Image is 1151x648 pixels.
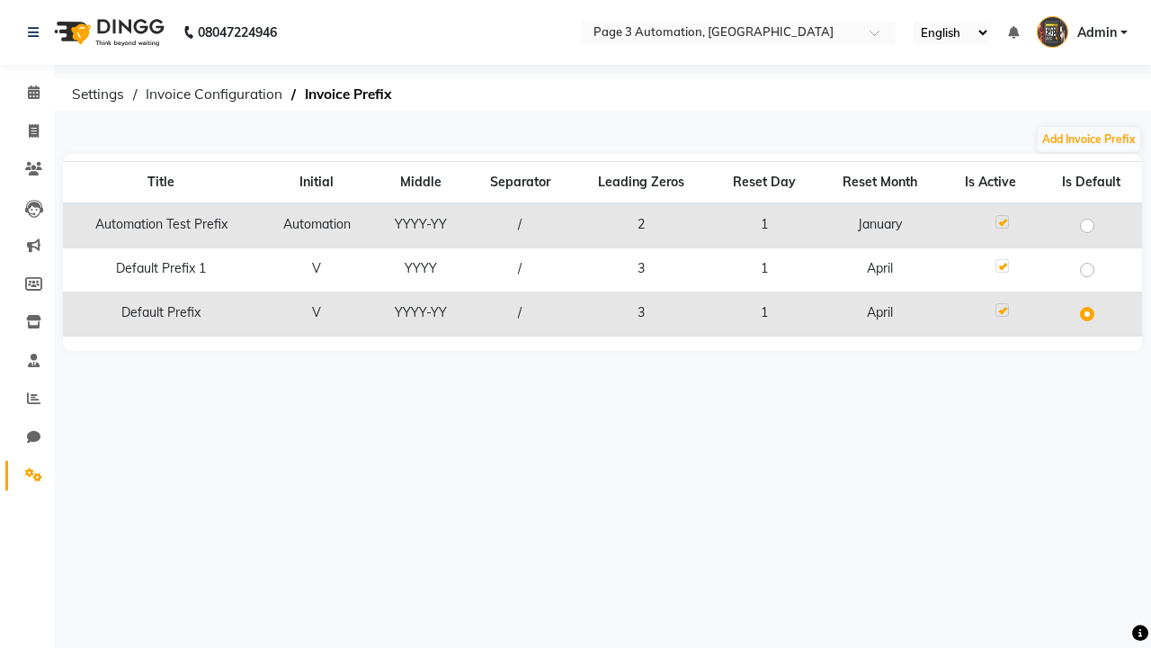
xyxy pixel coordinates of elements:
td: Automation Test Prefix [63,203,260,248]
td: / [468,248,572,292]
b: 08047224946 [198,7,277,58]
td: April [818,292,941,337]
td: YYYY [373,248,468,292]
img: Admin [1037,16,1068,48]
td: Default Prefix 1 [63,248,260,292]
td: Automation [260,203,374,248]
button: Add Invoice Prefix [1038,127,1140,152]
td: 1 [710,292,818,337]
td: V [260,292,374,337]
td: YYYY-YY [373,292,468,337]
td: 1 [710,248,818,292]
td: Default Prefix [63,292,260,337]
span: Settings [63,78,133,111]
th: Reset Month [818,162,941,204]
th: Initial [260,162,374,204]
span: Admin [1077,23,1117,42]
span: Invoice Prefix [296,78,400,111]
td: V [260,248,374,292]
td: YYYY-YY [373,203,468,248]
td: 1 [710,203,818,248]
th: Reset Day [710,162,818,204]
th: Title [63,162,260,204]
td: January [818,203,941,248]
span: Invoice Configuration [137,78,291,111]
td: April [818,248,941,292]
th: Is Active [941,162,1039,204]
th: Separator [468,162,572,204]
td: / [468,292,572,337]
th: Middle [373,162,468,204]
td: 2 [573,203,711,248]
td: / [468,203,572,248]
td: 3 [573,248,711,292]
th: Is Default [1039,162,1142,204]
th: Leading Zeros [573,162,711,204]
img: logo [46,7,169,58]
td: 3 [573,292,711,337]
